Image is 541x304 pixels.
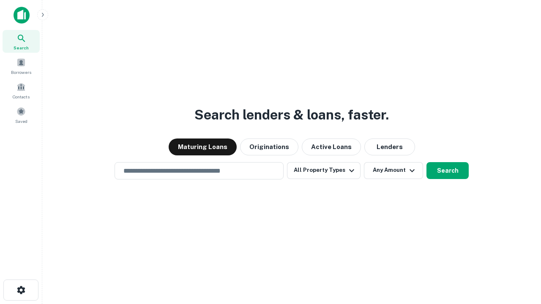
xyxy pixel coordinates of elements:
[240,138,298,155] button: Originations
[15,118,27,125] span: Saved
[287,162,361,179] button: All Property Types
[13,93,30,100] span: Contacts
[426,162,469,179] button: Search
[194,105,389,125] h3: Search lenders & loans, faster.
[14,44,29,51] span: Search
[3,79,40,102] a: Contacts
[302,138,361,155] button: Active Loans
[169,138,237,155] button: Maturing Loans
[14,7,30,24] img: capitalize-icon.png
[3,54,40,77] a: Borrowers
[11,69,31,76] span: Borrowers
[3,103,40,126] a: Saved
[499,236,541,277] iframe: Chat Widget
[364,162,423,179] button: Any Amount
[364,138,415,155] button: Lenders
[3,30,40,53] a: Search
